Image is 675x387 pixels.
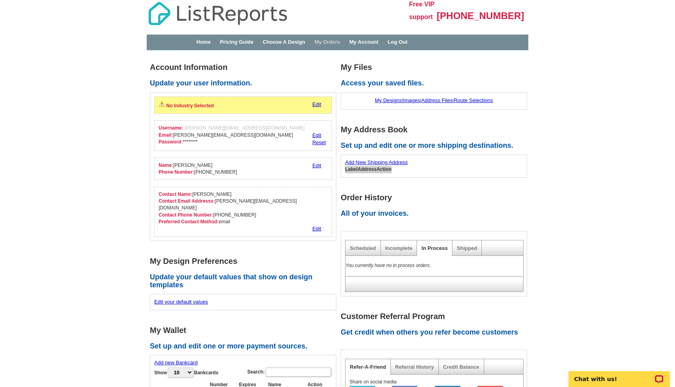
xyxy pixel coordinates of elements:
[409,1,434,20] span: Free VIP support
[150,257,341,265] h1: My Design Preferences
[345,159,408,165] a: Add New Shipping Address
[563,362,675,387] iframe: LiveChat chat widget
[154,299,208,305] a: Edit your default values
[159,169,194,175] strong: Phone Number:
[454,97,493,103] a: Route Selections
[159,132,173,138] strong: Email:
[341,312,531,321] h1: Customer Referral Program
[150,273,341,289] h2: Update your default values that show on design templates
[159,192,192,197] strong: Contact Name:
[247,367,332,377] label: Search:
[345,93,523,108] div: | | |
[312,163,321,168] a: Edit
[220,39,254,45] a: Pricing Guide
[345,263,431,268] em: You currently have no in process orders.
[385,245,413,251] a: Incomplete
[403,97,420,103] a: Images
[154,187,332,237] div: Who should we contact regarding order issues?
[154,367,218,378] label: Show Bankcards
[154,360,198,366] a: Add new Bankcard
[159,198,215,204] strong: Contact Email Addresss:
[350,364,386,370] a: Refer-A-Friend
[159,219,219,224] strong: Preferred Contact Method:
[341,210,531,218] h2: All of your invoices.
[341,329,531,337] h2: Get credit when others you refer become customers
[159,125,183,131] strong: Username:
[159,163,173,168] strong: Name:
[166,103,213,108] strong: No Industry Selected
[159,101,165,107] img: warningIcon.png
[375,97,402,103] a: My Designs
[457,245,477,251] a: Shipped
[150,79,341,87] h2: Update your user information.
[349,379,397,385] span: Share on social media
[196,39,211,45] a: Home
[159,162,237,176] div: [PERSON_NAME] [PHONE_NUMBER]
[341,142,531,150] h2: Set up and edit one or more shipping destinations.
[341,63,531,72] h1: My Files
[159,139,183,145] strong: Password:
[150,63,341,72] h1: Account Information
[395,364,434,370] a: Referral History
[443,364,479,370] a: Credit Balance
[357,166,376,173] th: Address
[421,245,448,251] a: In Process
[159,125,305,145] div: [PERSON_NAME][EMAIL_ADDRESS][DOMAIN_NAME] ********
[263,39,305,45] a: Choose A Design
[341,193,531,202] h1: Order History
[150,326,341,335] h1: My Wallet
[312,101,321,107] a: Edit
[312,226,321,232] a: Edit
[154,158,332,180] div: Your personal details.
[312,132,321,138] a: Edit
[388,39,407,45] a: Log Out
[341,126,531,134] h1: My Address Book
[184,125,305,131] span: [PERSON_NAME][EMAIL_ADDRESS][DOMAIN_NAME]
[168,368,193,377] select: ShowBankcards
[421,97,453,103] a: Address Files
[345,166,357,173] th: Label
[314,39,340,45] a: My Orders
[266,368,331,377] input: Search:
[376,166,391,173] th: Action
[350,245,376,251] a: Scheduled
[154,120,332,151] div: Your login information.
[349,39,378,45] a: My Account
[437,10,524,21] span: [PHONE_NUMBER]
[159,212,213,218] strong: Contact Phone Number:
[150,342,341,350] h2: Set up and edit one or more payment sources.
[159,191,328,225] div: [PERSON_NAME] [PERSON_NAME][EMAIL_ADDRESS][DOMAIN_NAME] [PHONE_NUMBER] email
[312,139,326,145] a: Reset
[341,79,531,87] h2: Access your saved files.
